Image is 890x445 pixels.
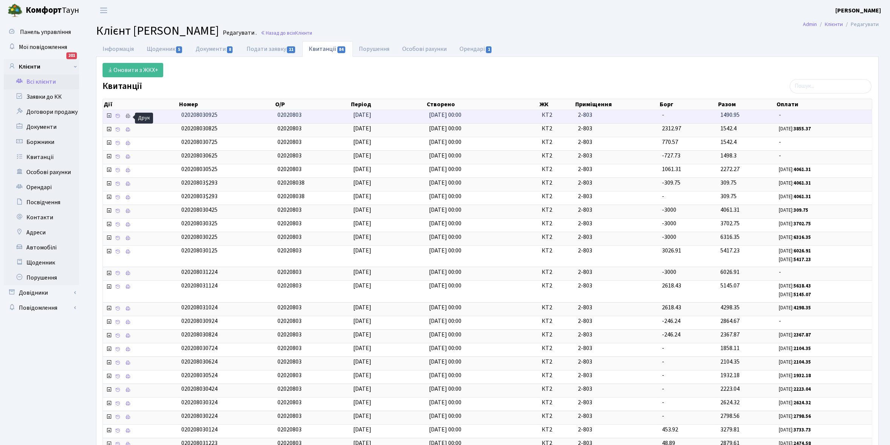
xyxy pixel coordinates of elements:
[181,124,218,133] span: 020208030825
[429,330,461,339] span: [DATE] 00:00
[779,207,808,214] small: [DATE]:
[720,425,740,434] span: 3279.81
[353,41,396,57] a: Порушення
[4,89,79,104] a: Заявки до КК
[662,233,676,241] span: -3000
[662,344,664,352] span: -
[353,151,371,160] span: [DATE]
[350,99,426,110] th: Період
[181,385,218,393] span: 020208030424
[353,206,371,214] span: [DATE]
[835,6,881,15] b: [PERSON_NAME]
[542,179,572,187] span: КТ2
[353,124,371,133] span: [DATE]
[353,165,371,173] span: [DATE]
[662,206,676,214] span: -3000
[793,283,811,289] b: 5618.43
[4,104,79,119] a: Договори продажу
[542,138,572,147] span: КТ2
[578,179,656,187] span: 2-803
[542,344,572,353] span: КТ2
[825,20,843,28] a: Клієнти
[662,385,664,393] span: -
[720,317,740,325] span: 2864.67
[181,398,218,407] span: 020208030324
[103,63,163,77] a: Оновити з ЖКХ+
[662,165,681,173] span: 1061.31
[793,125,811,132] b: 3855.37
[26,4,62,16] b: Комфорт
[277,425,302,434] span: 02020803
[295,29,312,37] span: Клієнти
[181,179,218,187] span: 02020803$293
[277,344,302,352] span: 02020803
[429,303,461,312] span: [DATE] 00:00
[578,111,656,119] span: 2-803
[277,179,305,187] span: 020208038
[4,59,79,74] a: Клієнти
[578,192,656,201] span: 2-803
[578,317,656,326] span: 2-803
[353,111,371,119] span: [DATE]
[779,151,869,160] span: -
[662,425,678,434] span: 453.92
[277,246,302,255] span: 02020803
[578,358,656,366] span: 2-803
[429,317,461,325] span: [DATE] 00:00
[793,166,811,173] b: 4061.31
[66,52,77,59] div: 201
[717,99,776,110] th: Разом
[793,304,811,311] b: 4298.35
[181,303,218,312] span: 020208031024
[542,425,572,434] span: КТ2
[662,303,681,312] span: 2618.43
[662,138,678,146] span: 770.57
[662,124,681,133] span: 2312.97
[181,371,218,379] span: 020208030524
[542,165,572,174] span: КТ2
[277,330,302,339] span: 02020803
[181,412,218,420] span: 020208030224
[277,138,302,146] span: 02020803
[720,412,740,420] span: 2798.56
[793,345,811,352] b: 2104.35
[26,4,79,17] span: Таун
[662,179,680,187] span: -309.75
[779,166,811,173] small: [DATE]:
[542,412,572,421] span: КТ2
[793,386,811,393] b: 2223.04
[662,317,680,325] span: -246.24
[96,22,219,40] span: Клієнт [PERSON_NAME]
[662,358,664,366] span: -
[4,240,79,255] a: Автомобілі
[277,151,302,160] span: 02020803
[353,344,371,352] span: [DATE]
[542,303,572,312] span: КТ2
[779,125,811,132] small: [DATE]:
[793,372,811,379] b: 1932.18
[542,268,572,277] span: КТ2
[181,317,218,325] span: 020208030924
[779,359,811,365] small: [DATE]:
[793,220,811,227] b: 3702.75
[720,206,740,214] span: 4061.31
[662,246,681,255] span: 3026.91
[429,246,461,255] span: [DATE] 00:00
[240,41,302,57] a: Подати заявку
[843,20,879,29] li: Редагувати
[181,111,218,119] span: 020208030925
[793,291,811,298] b: 5145.07
[542,371,572,380] span: КТ2
[578,344,656,353] span: 2-803
[4,24,79,40] a: Панель управління
[779,256,811,263] small: [DATE]:
[779,283,811,289] small: [DATE]:
[429,151,461,160] span: [DATE] 00:00
[720,192,737,200] span: 309.75
[353,233,371,241] span: [DATE]
[575,99,659,110] th: Приміщення
[353,371,371,379] span: [DATE]
[793,427,811,433] b: 3733.73
[181,425,218,434] span: 020208030124
[103,81,142,92] label: Квитанції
